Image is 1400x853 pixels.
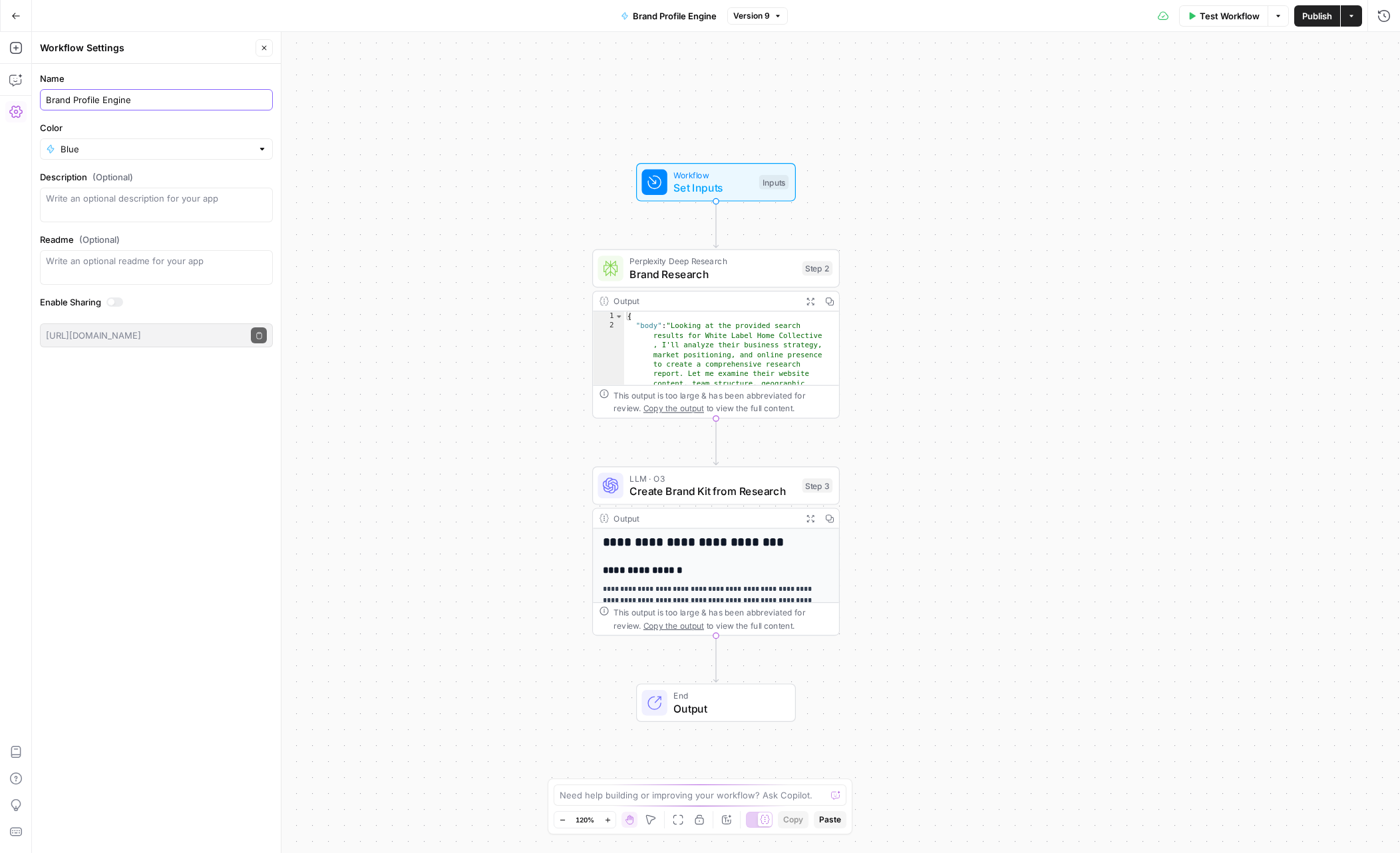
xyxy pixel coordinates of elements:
span: End [673,689,782,702]
span: Toggle code folding, rows 1 through 3 [615,311,623,321]
span: 120% [576,814,594,825]
div: Output [613,512,796,524]
div: This output is too large & has been abbreviated for review. to view the full content. [613,389,832,415]
g: Edge from step_2 to step_3 [713,419,718,465]
span: Version 9 [733,10,770,22]
label: Color [40,121,273,134]
span: Publish [1302,9,1332,23]
span: (Optional) [92,170,133,184]
input: Blue [61,142,252,156]
label: Enable Sharing [40,295,273,309]
input: Untitled [46,93,267,106]
button: Brand Profile Engine [613,5,725,27]
span: Test Workflow [1200,9,1260,23]
span: Copy the output [643,621,704,630]
span: Perplexity Deep Research [629,255,796,267]
span: Workflow [673,168,753,181]
button: Paste [814,811,846,828]
label: Name [40,72,273,85]
button: Publish [1294,5,1340,27]
label: Description [40,170,273,184]
div: Perplexity Deep ResearchBrand ResearchStep 2Output{ "body":"Looking at the provided search result... [592,250,840,419]
button: Copy [778,811,808,828]
div: Workflow Settings [40,41,252,55]
g: Edge from step_3 to end [713,635,718,682]
div: Inputs [759,175,788,190]
div: EndOutput [592,683,840,722]
span: Set Inputs [673,180,753,196]
div: This output is too large & has been abbreviated for review. to view the full content. [613,606,832,631]
g: Edge from start to step_2 [713,202,718,248]
span: LLM · O3 [629,472,796,484]
span: Brand Profile Engine [633,9,717,23]
span: Paste [819,814,841,826]
span: Output [673,701,782,717]
span: Copy [783,814,803,826]
div: WorkflowSet InputsInputs [592,163,840,202]
label: Readme [40,233,273,246]
button: Version 9 [727,7,788,25]
span: Brand Research [629,266,796,282]
span: Create Brand Kit from Research [629,483,796,499]
div: Output [613,295,796,307]
div: Step 2 [802,261,833,276]
div: Step 3 [802,478,833,493]
span: Copy the output [643,403,704,413]
div: 1 [593,311,624,321]
button: Test Workflow [1179,5,1268,27]
span: (Optional) [79,233,120,246]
